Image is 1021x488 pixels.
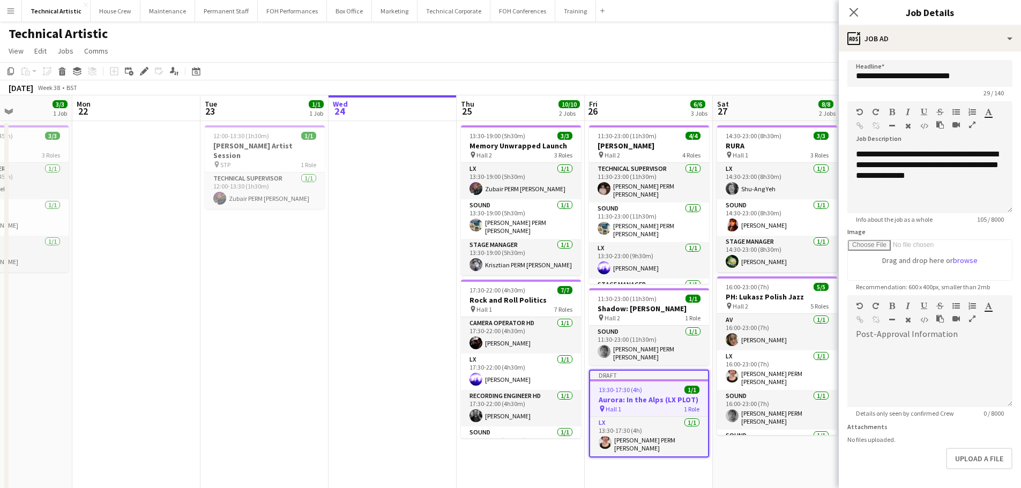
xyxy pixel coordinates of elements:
[839,5,1021,19] h3: Job Details
[684,405,699,413] span: 1 Role
[461,99,474,109] span: Thu
[469,132,525,140] span: 13:30-19:00 (5h30m)
[968,314,976,323] button: Fullscreen
[717,350,837,390] app-card-role: LX1/116:00-23:00 (7h)[PERSON_NAME] PERM [PERSON_NAME]
[461,163,581,199] app-card-role: LX1/113:30-19:00 (5h30m)Zubair PERM [PERSON_NAME]
[461,354,581,390] app-card-role: LX1/117:30-22:00 (4h30m)[PERSON_NAME]
[717,276,837,435] app-job-card: 16:00-23:00 (7h)5/5PH: Lukasz Polish Jazz Hall 25 RolesAV1/116:00-23:00 (7h)[PERSON_NAME]LX1/116:...
[717,163,837,199] app-card-role: LX1/114:30-23:00 (8h30m)Shu-Ang Yeh
[461,295,581,305] h3: Rock and Roll Politics
[904,302,912,310] button: Italic
[91,1,140,21] button: House Crew
[599,386,642,394] span: 13:30-17:30 (4h)
[847,283,998,291] span: Recommendation: 600 x 400px, smaller than 2mb
[985,302,992,310] button: Text Color
[205,125,325,209] app-job-card: 12:00-13:30 (1h30m)1/1[PERSON_NAME] Artist Session STP1 RoleTechnical Supervisor1/112:00-13:30 (1...
[554,151,572,159] span: 3 Roles
[589,288,709,365] app-job-card: 11:30-23:00 (11h30m)1/1Shadow: [PERSON_NAME] Hall 21 RoleSound1/111:30-23:00 (11h30m)[PERSON_NAME...
[717,141,837,151] h3: RURA
[75,105,91,117] span: 22
[968,121,976,129] button: Fullscreen
[598,132,657,140] span: 11:30-23:00 (11h30m)
[205,99,217,109] span: Tue
[717,125,837,272] app-job-card: 14:30-23:00 (8h30m)3/3RURA Hall 13 RolesLX1/114:30-23:00 (8h30m)Shu-Ang YehSound1/114:30-23:00 (8...
[716,105,729,117] span: 27
[461,125,581,275] app-job-card: 13:30-19:00 (5h30m)3/3Memory Unwrapped Launch Hall 23 RolesLX1/113:30-19:00 (5h30m)Zubair PERM [P...
[589,242,709,279] app-card-role: LX1/113:30-23:00 (9h30m)[PERSON_NAME]
[904,108,912,116] button: Italic
[53,100,68,108] span: 3/3
[309,109,323,117] div: 1 Job
[904,316,912,324] button: Clear Formatting
[717,99,729,109] span: Sat
[461,141,581,151] h3: Memory Unwrapped Launch
[952,121,960,129] button: Insert video
[968,302,976,310] button: Ordered List
[810,302,829,310] span: 5 Roles
[34,46,47,56] span: Edit
[872,302,880,310] button: Redo
[847,215,941,223] span: Info about the job as a whole
[557,132,572,140] span: 3/3
[685,132,700,140] span: 4/4
[968,215,1012,223] span: 105 / 8000
[589,370,709,457] app-job-card: Draft13:30-17:30 (4h)1/1Aurora: In the Alps (LX PLOT) Hall 11 RoleLX1/113:30-17:30 (4h)[PERSON_NA...
[35,84,62,92] span: Week 38
[30,44,51,58] a: Edit
[904,122,912,130] button: Clear Formatting
[726,132,781,140] span: 14:30-23:00 (8h30m)
[476,151,492,159] span: Hall 2
[459,105,474,117] span: 25
[490,1,555,21] button: FOH Conferences
[952,314,960,323] button: Insert video
[590,417,708,456] app-card-role: LX1/113:30-17:30 (4h)[PERSON_NAME] PERM [PERSON_NAME]
[476,305,492,313] span: Hall 1
[605,151,620,159] span: Hall 2
[140,1,195,21] button: Maintenance
[598,295,657,303] span: 11:30-23:00 (11h30m)
[22,1,91,21] button: Technical Artistic
[814,283,829,291] span: 5/5
[717,430,837,466] app-card-role: Sound1/1
[920,108,928,116] button: Underline
[203,105,217,117] span: 23
[717,292,837,302] h3: PH: Lukasz Polish Jazz
[589,125,709,284] app-job-card: 11:30-23:00 (11h30m)4/4[PERSON_NAME] Hall 24 RolesTechnical Supervisor1/111:30-23:00 (11h30m)[PER...
[301,132,316,140] span: 1/1
[80,44,113,58] a: Comms
[372,1,418,21] button: Marketing
[888,302,896,310] button: Bold
[847,436,1012,444] div: No files uploaded.
[856,302,863,310] button: Undo
[333,99,348,109] span: Wed
[810,151,829,159] span: 3 Roles
[847,423,888,431] label: Attachments
[589,141,709,151] h3: [PERSON_NAME]
[589,202,709,242] app-card-role: Sound1/111:30-23:00 (11h30m)[PERSON_NAME] PERM [PERSON_NAME]
[220,161,230,169] span: STP
[847,409,963,417] span: Details only seen by confirmed Crew
[53,109,67,117] div: 1 Job
[590,371,708,379] div: Draft
[717,199,837,236] app-card-role: Sound1/114:30-23:00 (8h30m)[PERSON_NAME]
[66,84,77,92] div: BST
[985,108,992,116] button: Text Color
[856,108,863,116] button: Undo
[461,199,581,239] app-card-role: Sound1/113:30-19:00 (5h30m)[PERSON_NAME] PERM [PERSON_NAME]
[920,316,928,324] button: HTML Code
[418,1,490,21] button: Technical Corporate
[968,108,976,116] button: Ordered List
[690,100,705,108] span: 6/6
[9,26,108,42] h1: Technical Artistic
[936,121,944,129] button: Paste as plain text
[557,286,572,294] span: 7/7
[461,426,581,466] app-card-role: Sound1/117:30-22:00 (4h30m)
[589,99,598,109] span: Fri
[733,151,748,159] span: Hall 1
[555,1,596,21] button: Training
[195,1,258,21] button: Permanent Staff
